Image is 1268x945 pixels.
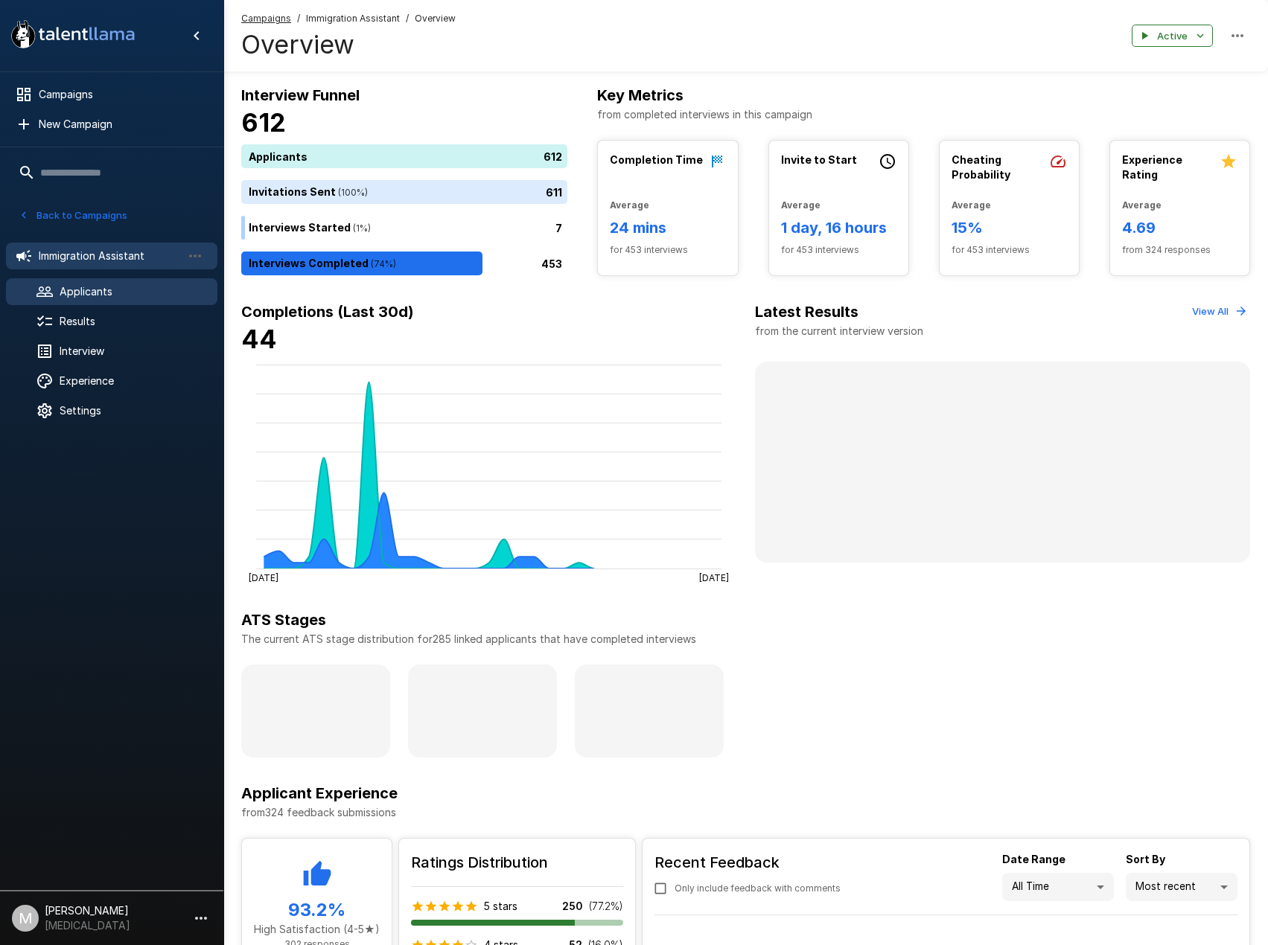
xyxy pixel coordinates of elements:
b: Date Range [1002,853,1065,865]
b: 44 [241,324,277,354]
b: Sort By [1126,853,1165,865]
p: The current ATS stage distribution for 285 linked applicants that have completed interviews [241,632,1250,647]
b: Average [781,199,821,211]
b: Key Metrics [597,86,684,104]
h6: Ratings Distribution [411,850,623,874]
b: Average [1122,199,1162,211]
p: ( 77.2 %) [589,899,623,914]
span: Overview [415,11,456,26]
h6: 15% [952,216,1067,240]
b: Interview Funnel [241,86,360,104]
b: Completions (Last 30d) [241,303,414,321]
b: Average [952,199,991,211]
div: Most recent [1126,873,1237,901]
b: Applicant Experience [241,784,398,802]
b: Average [610,199,649,211]
span: from 324 responses [1122,243,1237,257]
span: for 453 interviews [781,243,896,257]
tspan: [DATE] [699,571,729,583]
h6: 1 day, 16 hours [781,216,896,240]
h5: 93.2 % [254,898,380,922]
p: 611 [546,185,562,200]
b: ATS Stages [241,611,326,629]
b: Completion Time [610,153,703,166]
u: Campaigns [241,13,291,24]
b: Latest Results [755,303,858,321]
span: / [406,11,409,26]
p: 7 [555,220,562,236]
span: Immigration Assistant [306,11,400,26]
span: / [297,11,300,26]
span: for 453 interviews [610,243,725,257]
h6: 24 mins [610,216,725,240]
span: Only include feedback with comments [675,881,841,896]
p: 453 [541,256,562,272]
b: Experience Rating [1122,153,1182,181]
button: Active [1132,25,1213,48]
p: 612 [544,149,562,164]
tspan: [DATE] [249,571,278,583]
p: High Satisfaction (4-5★) [254,922,380,937]
b: 612 [241,107,286,138]
h4: Overview [241,29,456,60]
p: from completed interviews in this campaign [597,107,1250,122]
button: View All [1188,300,1250,323]
p: from the current interview version [755,324,923,339]
div: All Time [1002,873,1114,901]
b: Invite to Start [781,153,857,166]
p: 5 stars [484,899,517,914]
span: for 453 interviews [952,243,1067,257]
h6: Recent Feedback [654,850,853,874]
h6: 4.69 [1122,216,1237,240]
b: Cheating Probability [952,153,1010,181]
p: 250 [562,899,583,914]
p: from 324 feedback submissions [241,805,1250,820]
